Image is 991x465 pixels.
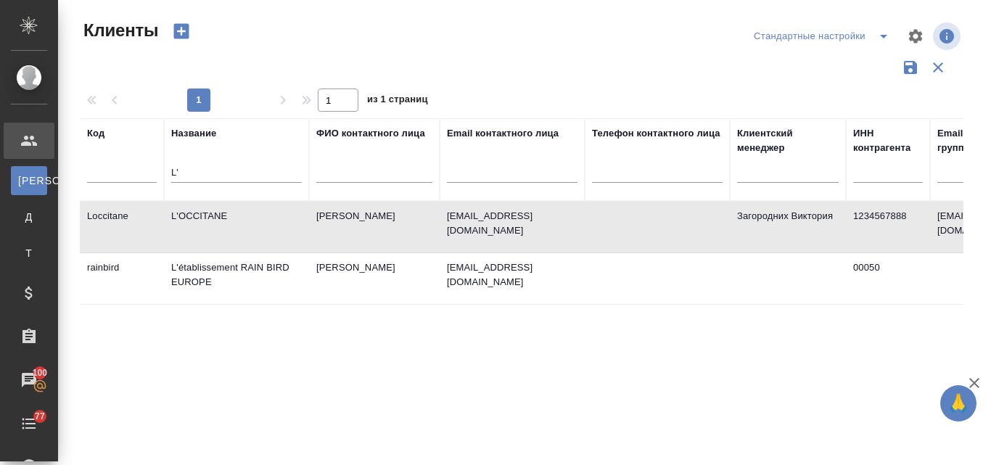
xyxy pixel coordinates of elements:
[309,202,440,252] td: [PERSON_NAME]
[750,25,898,48] div: split button
[18,210,40,224] span: Д
[946,388,971,419] span: 🙏
[18,173,40,188] span: [PERSON_NAME]
[80,202,164,252] td: Loccitane
[367,91,428,112] span: из 1 страниц
[846,253,930,304] td: 00050
[11,166,47,195] a: [PERSON_NAME]
[164,202,309,252] td: L'OCCITANE
[447,126,559,141] div: Email контактного лица
[940,385,976,421] button: 🙏
[447,260,577,289] p: [EMAIL_ADDRESS][DOMAIN_NAME]
[846,202,930,252] td: 1234567888
[11,202,47,231] a: Д
[933,22,963,50] span: Посмотреть информацию
[447,209,577,238] p: [EMAIL_ADDRESS][DOMAIN_NAME]
[898,19,933,54] span: Настроить таблицу
[592,126,720,141] div: Телефон контактного лица
[11,239,47,268] a: Т
[4,362,54,398] a: 100
[164,253,309,304] td: L'établissement RAIN BIRD EUROPE
[80,19,158,42] span: Клиенты
[309,253,440,304] td: [PERSON_NAME]
[26,409,54,424] span: 77
[730,202,846,252] td: Загородних Виктория
[171,126,216,141] div: Название
[316,126,425,141] div: ФИО контактного лица
[18,246,40,260] span: Т
[737,126,839,155] div: Клиентский менеджер
[80,253,164,304] td: rainbird
[924,54,952,81] button: Сбросить фильтры
[4,406,54,442] a: 77
[24,366,57,380] span: 100
[897,54,924,81] button: Сохранить фильтры
[164,19,199,44] button: Создать
[87,126,104,141] div: Код
[853,126,923,155] div: ИНН контрагента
